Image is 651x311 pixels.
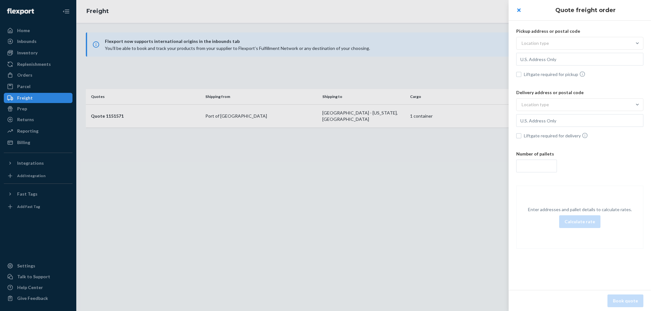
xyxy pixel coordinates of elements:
span: Liftgate required for pickup [524,71,643,78]
button: Book quote [607,294,643,307]
button: Calculate rate [559,215,600,228]
div: Location type [522,101,549,108]
button: close [512,4,525,17]
p: Number of pallets [516,151,643,157]
input: U.S. Address Only [516,53,643,66]
div: Location type [522,40,549,46]
h1: Quote freight order [528,6,643,14]
input: U.S. Address Only [516,114,643,127]
input: Liftgate required for pickup [516,72,521,77]
p: Enter addresses and pallet details to calculate rates. [528,206,632,213]
span: Chat [15,4,28,10]
span: Liftgate required for delivery [524,132,643,139]
input: Liftgate required for delivery [516,133,521,138]
p: Pickup address or postal code [516,28,643,34]
p: Delivery address or postal code [516,89,643,96]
